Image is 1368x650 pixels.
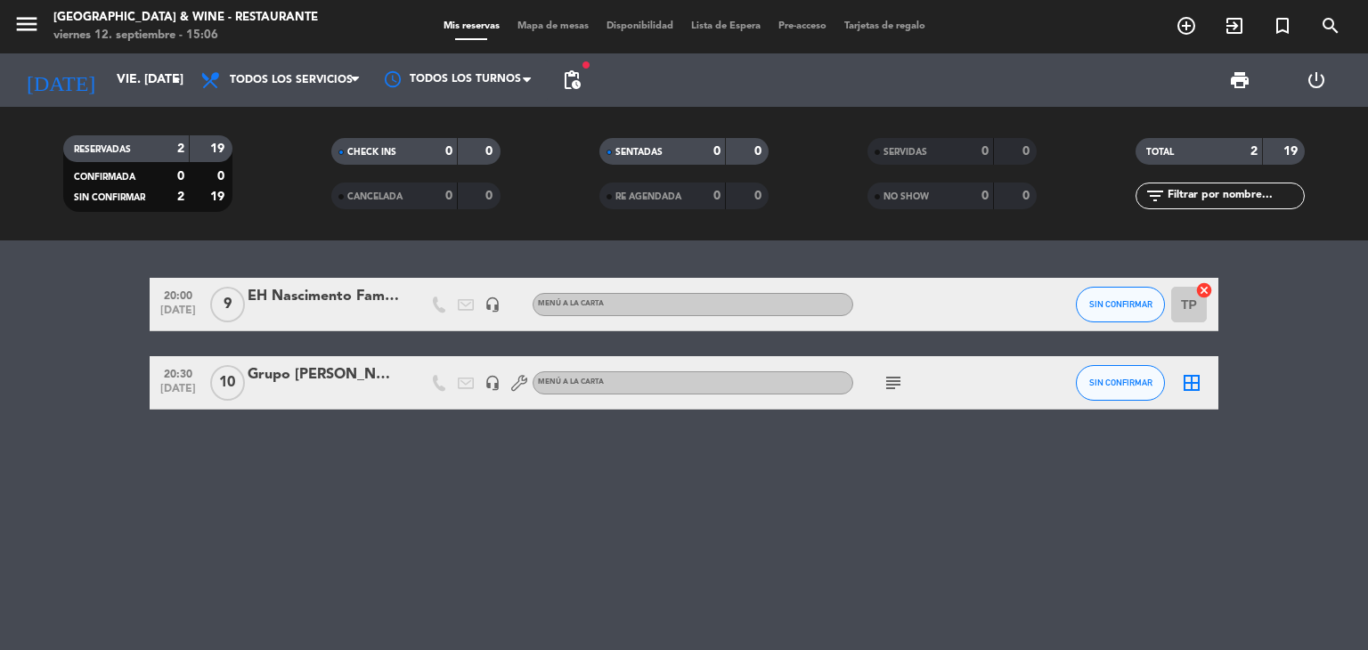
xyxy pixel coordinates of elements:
[883,192,929,201] span: NO SHOW
[769,21,835,31] span: Pre-acceso
[210,191,228,203] strong: 19
[248,285,399,308] div: EH Nascimento Family
[1089,378,1152,387] span: SIN CONFIRMAR
[177,142,184,155] strong: 2
[13,11,40,37] i: menu
[981,145,989,158] strong: 0
[445,190,452,202] strong: 0
[13,61,108,100] i: [DATE]
[74,173,135,182] span: CONFIRMADA
[1272,15,1293,37] i: turned_in_not
[166,69,187,91] i: arrow_drop_down
[1195,281,1213,299] i: cancel
[615,148,663,157] span: SENTADAS
[581,60,591,70] span: fiber_manual_record
[1144,185,1166,207] i: filter_list
[598,21,682,31] span: Disponibilidad
[1022,145,1033,158] strong: 0
[1176,15,1197,37] i: add_circle_outline
[210,287,245,322] span: 9
[883,372,904,394] i: subject
[835,21,934,31] span: Tarjetas de regalo
[485,145,496,158] strong: 0
[754,190,765,202] strong: 0
[538,378,604,386] span: MENÚ A LA CARTA
[217,170,228,183] strong: 0
[248,363,399,386] div: Grupo [PERSON_NAME]
[156,305,200,325] span: [DATE]
[210,142,228,155] strong: 19
[883,148,927,157] span: SERVIDAS
[1306,69,1327,91] i: power_settings_new
[74,193,145,202] span: SIN CONFIRMAR
[1224,15,1245,37] i: exit_to_app
[981,190,989,202] strong: 0
[1089,299,1152,309] span: SIN CONFIRMAR
[347,192,403,201] span: CANCELADA
[53,9,318,27] div: [GEOGRAPHIC_DATA] & Wine - Restaurante
[754,145,765,158] strong: 0
[1320,15,1341,37] i: search
[1166,186,1304,206] input: Filtrar por nombre...
[1076,365,1165,401] button: SIN CONFIRMAR
[445,145,452,158] strong: 0
[435,21,509,31] span: Mis reservas
[1022,190,1033,202] strong: 0
[713,145,721,158] strong: 0
[347,148,396,157] span: CHECK INS
[1076,287,1165,322] button: SIN CONFIRMAR
[210,365,245,401] span: 10
[1181,372,1202,394] i: border_all
[156,284,200,305] span: 20:00
[1250,145,1258,158] strong: 2
[74,145,131,154] span: RESERVADAS
[177,191,184,203] strong: 2
[230,74,353,86] span: Todos los servicios
[177,170,184,183] strong: 0
[682,21,769,31] span: Lista de Espera
[615,192,681,201] span: RE AGENDADA
[485,190,496,202] strong: 0
[561,69,582,91] span: pending_actions
[13,11,40,44] button: menu
[1283,145,1301,158] strong: 19
[1278,53,1355,107] div: LOG OUT
[156,362,200,383] span: 20:30
[156,383,200,403] span: [DATE]
[1229,69,1250,91] span: print
[53,27,318,45] div: viernes 12. septiembre - 15:06
[509,21,598,31] span: Mapa de mesas
[538,300,604,307] span: MENÚ A LA CARTA
[484,297,501,313] i: headset_mic
[1146,148,1174,157] span: TOTAL
[484,375,501,391] i: headset_mic
[713,190,721,202] strong: 0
